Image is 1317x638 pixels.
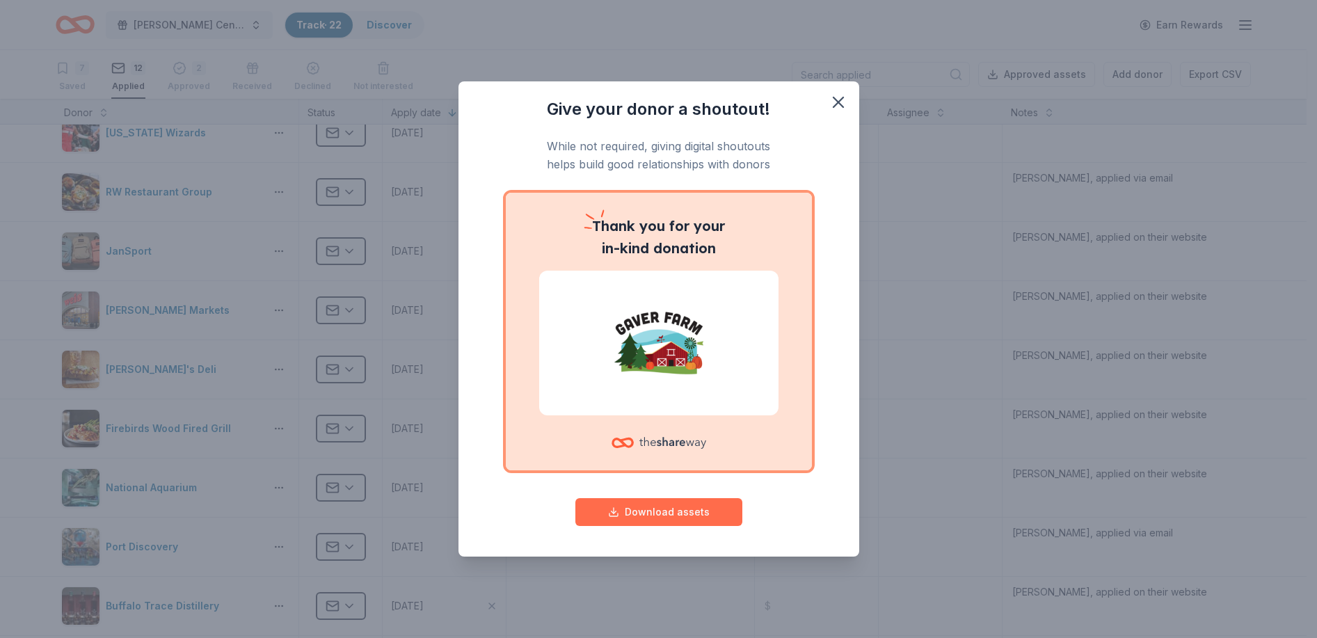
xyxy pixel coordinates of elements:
p: you for your in-kind donation [539,215,779,260]
button: Download assets [575,498,742,526]
img: Gaver Farm [556,298,762,388]
p: While not required, giving digital shoutouts helps build good relationships with donors [486,137,831,174]
span: Thank [592,217,635,234]
h3: Give your donor a shoutout! [486,98,831,120]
